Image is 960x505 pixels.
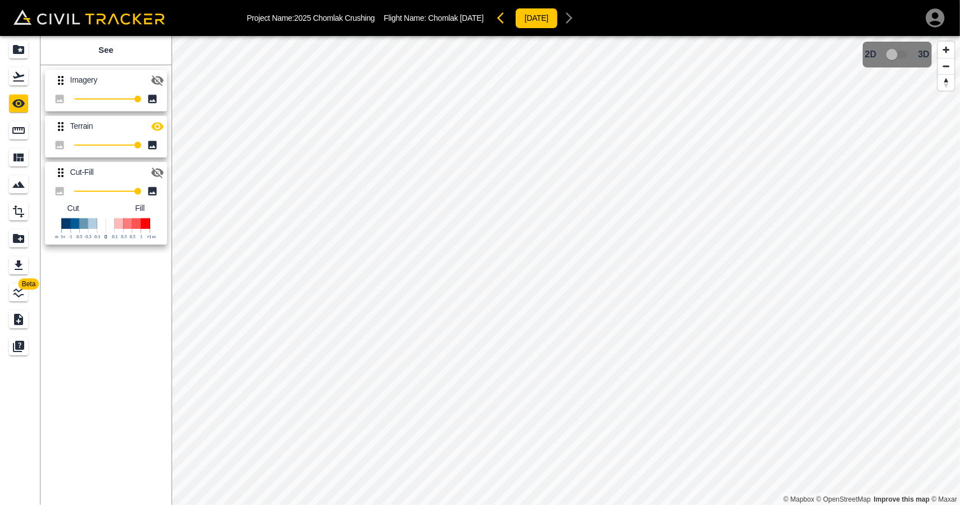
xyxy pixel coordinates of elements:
[918,49,930,60] span: 3D
[384,13,484,22] p: Flight Name:
[881,44,914,65] span: 3D model not uploaded yet
[938,58,954,74] button: Zoom out
[931,495,957,503] a: Maxar
[938,74,954,91] button: Reset bearing to north
[817,495,871,503] a: OpenStreetMap
[172,36,960,505] canvas: Map
[428,13,484,22] span: Chomlak [DATE]
[783,495,814,503] a: Mapbox
[13,10,165,25] img: Civil Tracker
[874,495,930,503] a: Map feedback
[515,8,558,29] button: [DATE]
[938,42,954,58] button: Zoom in
[247,13,375,22] p: Project Name: 2025 Chomlak Crushing
[865,49,876,60] span: 2D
